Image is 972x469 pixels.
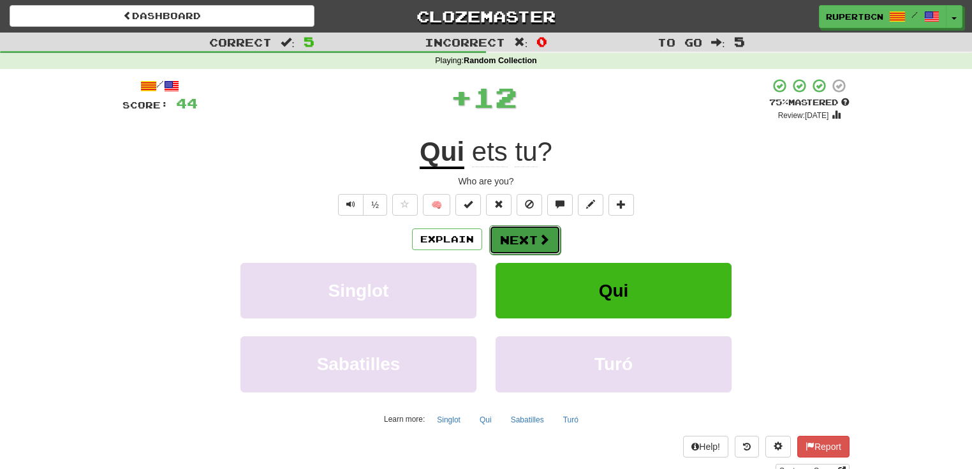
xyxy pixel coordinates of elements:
[515,137,537,167] span: tu
[464,137,552,167] span: ?
[455,194,481,216] button: Set this sentence to 100% Mastered (alt+m)
[486,194,512,216] button: Reset to 0% Mastered (alt+r)
[338,194,364,216] button: Play sentence audio (ctl+space)
[769,97,788,107] span: 75 %
[122,100,168,110] span: Score:
[504,410,551,429] button: Sabatilles
[734,34,745,49] span: 5
[335,194,387,216] div: Text-to-speech controls
[489,225,561,255] button: Next
[240,336,476,392] button: Sabatilles
[594,354,633,374] span: Turó
[430,410,468,429] button: Singlot
[547,194,573,216] button: Discuss sentence (alt+u)
[450,78,473,116] span: +
[797,436,850,458] button: Report
[425,36,505,48] span: Incorrect
[209,36,272,48] span: Correct
[122,78,198,94] div: /
[683,436,728,458] button: Help!
[334,5,638,27] a: Clozemaster
[517,194,542,216] button: Ignore sentence (alt+i)
[536,34,547,49] span: 0
[658,36,702,48] span: To go
[464,56,537,65] strong: Random Collection
[556,410,585,429] button: Turó
[412,228,482,250] button: Explain
[711,37,725,48] span: :
[473,410,499,429] button: Qui
[240,263,476,318] button: Singlot
[496,263,732,318] button: Qui
[392,194,418,216] button: Favorite sentence (alt+f)
[363,194,387,216] button: ½
[317,354,401,374] span: Sabatilles
[420,137,464,169] u: Qui
[122,175,850,188] div: Who are you?
[328,281,389,301] span: Singlot
[826,11,883,22] span: RupertBCN
[778,111,829,120] small: Review: [DATE]
[578,194,603,216] button: Edit sentence (alt+d)
[473,81,517,113] span: 12
[176,95,198,111] span: 44
[304,34,314,49] span: 5
[599,281,629,301] span: Qui
[10,5,314,27] a: Dashboard
[735,436,759,458] button: Round history (alt+y)
[423,194,450,216] button: 🧠
[819,5,946,28] a: RupertBCN /
[911,10,918,19] span: /
[496,336,732,392] button: Turó
[472,137,508,167] span: ets
[384,415,425,424] small: Learn more:
[769,97,850,108] div: Mastered
[514,37,528,48] span: :
[608,194,634,216] button: Add to collection (alt+a)
[281,37,295,48] span: :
